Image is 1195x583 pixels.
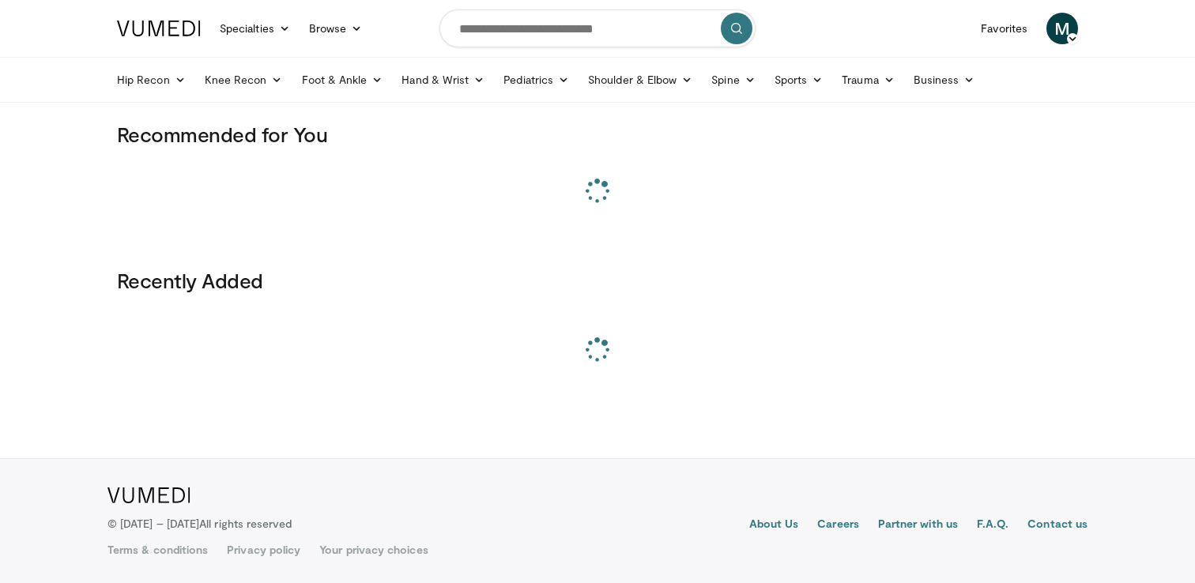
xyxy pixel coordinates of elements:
[117,122,1078,147] h3: Recommended for You
[1027,516,1088,535] a: Contact us
[878,516,958,535] a: Partner with us
[107,516,292,532] p: © [DATE] – [DATE]
[300,13,372,44] a: Browse
[904,64,985,96] a: Business
[319,542,428,558] a: Your privacy choices
[439,9,756,47] input: Search topics, interventions
[107,64,195,96] a: Hip Recon
[292,64,393,96] a: Foot & Ankle
[107,487,190,503] img: VuMedi Logo
[199,517,292,530] span: All rights reserved
[210,13,300,44] a: Specialties
[117,268,1078,293] h3: Recently Added
[817,516,859,535] a: Careers
[227,542,300,558] a: Privacy policy
[117,21,201,36] img: VuMedi Logo
[977,516,1008,535] a: F.A.Q.
[832,64,904,96] a: Trauma
[579,64,702,96] a: Shoulder & Elbow
[494,64,579,96] a: Pediatrics
[392,64,494,96] a: Hand & Wrist
[971,13,1037,44] a: Favorites
[765,64,833,96] a: Sports
[195,64,292,96] a: Knee Recon
[1046,13,1078,44] a: M
[702,64,764,96] a: Spine
[107,542,208,558] a: Terms & conditions
[749,516,799,535] a: About Us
